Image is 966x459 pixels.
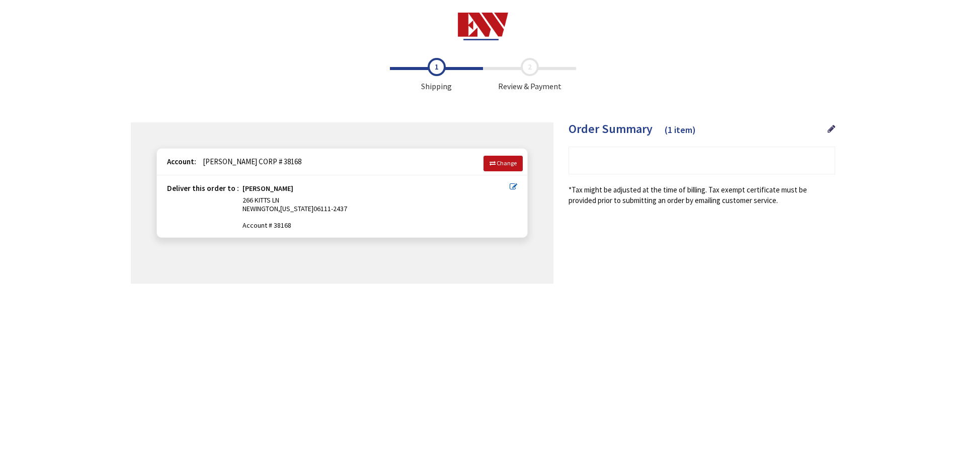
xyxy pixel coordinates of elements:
span: Shipping [390,58,483,92]
span: Change [497,159,517,167]
span: NEWINGTON, [243,204,280,213]
span: Account # 38168 [243,221,510,230]
img: Electrical Wholesalers, Inc. [458,13,509,40]
strong: [PERSON_NAME] [243,184,293,196]
span: 06111-2437 [313,204,347,213]
strong: Deliver this order to : [167,183,239,193]
: *Tax might be adjusted at the time of billing. Tax exempt certificate must be provided prior to s... [569,184,835,206]
span: 266 KITTS LN [243,195,279,205]
span: [PERSON_NAME] CORP # 38168 [198,157,301,166]
span: (1 item) [665,124,696,136]
span: Order Summary [569,121,653,137]
strong: Account: [167,157,196,166]
span: [US_STATE] [280,204,313,213]
a: Change [484,156,523,171]
span: Review & Payment [483,58,576,92]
